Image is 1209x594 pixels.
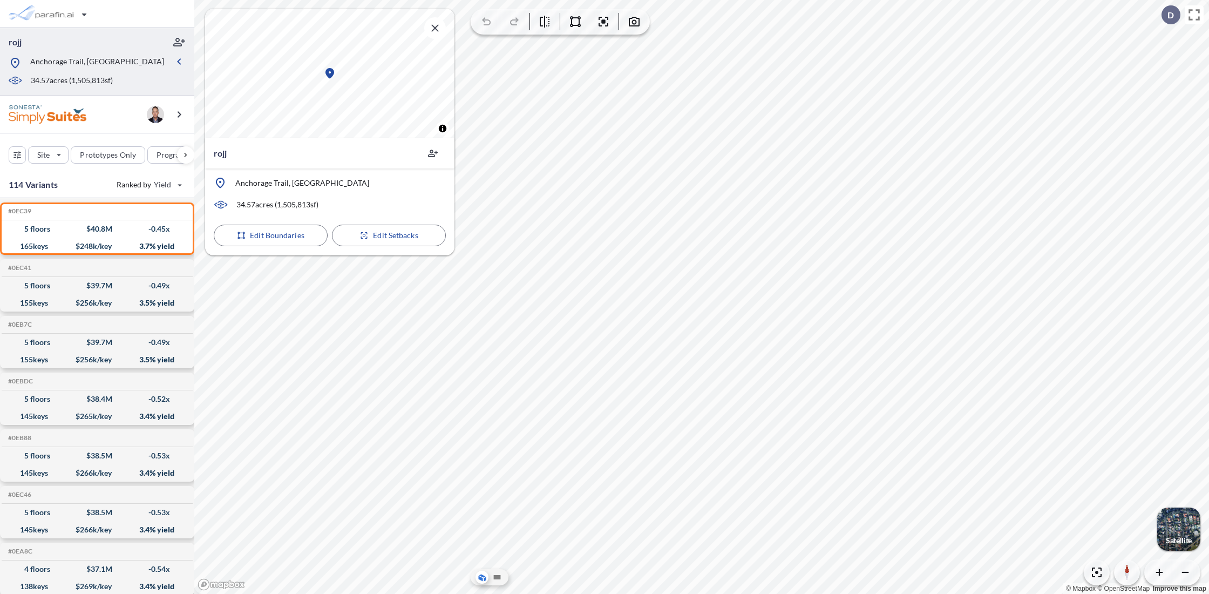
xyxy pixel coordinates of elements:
[6,321,32,328] h5: Click to copy the code
[108,176,189,193] button: Ranked by Yield
[9,36,22,48] p: rojj
[491,571,504,584] button: Site Plan
[30,56,164,70] p: Anchorage Trail, [GEOGRAPHIC_DATA]
[1157,508,1200,551] img: Switcher Image
[9,178,58,191] p: 114 Variants
[323,67,336,80] div: Map marker
[1157,508,1200,551] button: Switcher ImageSatellite
[198,578,245,591] a: Mapbox homepage
[205,9,454,138] canvas: Map
[28,146,69,164] button: Site
[80,150,136,160] p: Prototypes Only
[476,571,488,584] button: Aerial View
[1166,536,1192,545] p: Satellite
[157,150,187,160] p: Program
[236,199,318,210] p: 34.57 acres ( 1,505,813 sf)
[37,150,50,160] p: Site
[235,178,369,188] p: Anchorage Trail, [GEOGRAPHIC_DATA]
[31,75,113,87] p: 34.57 acres ( 1,505,813 sf)
[1167,10,1174,20] p: D
[6,264,31,272] h5: Click to copy the code
[6,377,33,385] h5: Click to copy the code
[439,123,446,134] span: Toggle attribution
[250,230,304,241] p: Edit Boundaries
[71,146,145,164] button: Prototypes Only
[332,225,446,246] button: Edit Setbacks
[154,179,172,190] span: Yield
[147,146,206,164] button: Program
[214,147,227,160] p: rojj
[9,105,86,124] img: BrandImage
[1097,585,1150,592] a: OpenStreetMap
[436,122,449,135] button: Toggle attribution
[1153,585,1206,592] a: Improve this map
[1066,585,1096,592] a: Mapbox
[6,491,31,498] h5: Click to copy the code
[6,548,32,555] h5: Click to copy the code
[6,434,31,442] h5: Click to copy the code
[6,207,31,215] h5: Click to copy the code
[147,106,164,123] img: user logo
[214,225,328,246] button: Edit Boundaries
[373,230,418,241] p: Edit Setbacks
